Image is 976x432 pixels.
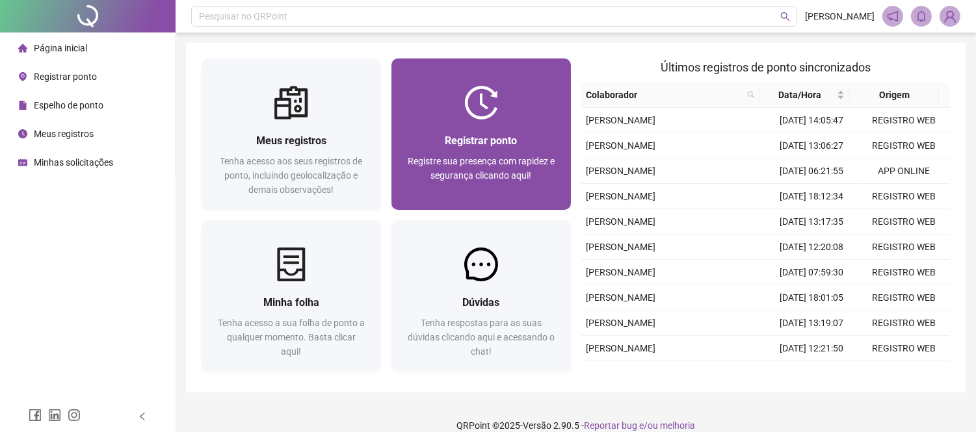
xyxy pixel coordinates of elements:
[523,420,551,431] span: Versão
[34,129,94,139] span: Meus registros
[18,44,27,53] span: home
[858,159,950,184] td: APP ONLINE
[745,85,758,105] span: search
[34,43,87,53] span: Página inicial
[18,72,27,81] span: environment
[587,267,656,277] span: [PERSON_NAME]
[202,220,381,372] a: Minha folhaTenha acesso a sua folha de ponto a qualquer momento. Basta clicar aqui!
[916,10,927,22] span: bell
[587,166,656,176] span: [PERSON_NAME]
[256,134,326,147] span: Meus registros
[18,129,27,138] span: clock-circle
[462,296,499,309] span: Dúvidas
[587,292,656,303] span: [PERSON_NAME]
[18,158,27,167] span: schedule
[408,318,555,357] span: Tenha respostas para as suas dúvidas clicando aqui e acessando o chat!
[940,6,960,26] img: 52129
[29,409,42,422] span: facebook
[780,12,790,21] span: search
[858,108,950,133] td: REGISTRO WEB
[765,209,858,235] td: [DATE] 13:17:35
[765,361,858,387] td: [DATE] 07:55:38
[218,318,365,357] span: Tenha acesso a sua folha de ponto a qualquer momento. Basta clicar aqui!
[587,140,656,151] span: [PERSON_NAME]
[858,285,950,311] td: REGISTRO WEB
[408,156,555,181] span: Registre sua presença com rapidez e segurança clicando aqui!
[765,133,858,159] td: [DATE] 13:06:27
[858,336,950,361] td: REGISTRO WEB
[858,133,950,159] td: REGISTRO WEB
[220,156,362,195] span: Tenha acesso aos seus registros de ponto, incluindo geolocalização e demais observações!
[68,409,81,422] span: instagram
[805,9,875,23] span: [PERSON_NAME]
[587,191,656,201] span: [PERSON_NAME]
[765,184,858,209] td: [DATE] 18:12:34
[18,101,27,110] span: file
[263,296,319,309] span: Minha folha
[747,91,755,99] span: search
[858,311,950,336] td: REGISTRO WEB
[661,60,871,74] span: Últimos registros de ponto sincronizados
[587,216,656,227] span: [PERSON_NAME]
[858,235,950,260] td: REGISTRO WEB
[587,88,742,102] span: Colaborador
[202,58,381,210] a: Meus registrosTenha acesso aos seus registros de ponto, incluindo geolocalização e demais observa...
[391,58,571,210] a: Registrar pontoRegistre sua presença com rapidez e segurança clicando aqui!
[587,115,656,125] span: [PERSON_NAME]
[445,134,517,147] span: Registrar ponto
[391,220,571,372] a: DúvidasTenha respostas para as suas dúvidas clicando aqui e acessando o chat!
[34,100,103,110] span: Espelho de ponto
[765,235,858,260] td: [DATE] 12:20:08
[760,83,850,108] th: Data/Hora
[48,409,61,422] span: linkedin
[765,159,858,184] td: [DATE] 06:21:55
[587,318,656,328] span: [PERSON_NAME]
[858,260,950,285] td: REGISTRO WEB
[765,311,858,336] td: [DATE] 13:19:07
[887,10,899,22] span: notification
[858,361,950,387] td: REGISTRO WEB
[765,285,858,311] td: [DATE] 18:01:05
[765,108,858,133] td: [DATE] 14:05:47
[587,242,656,252] span: [PERSON_NAME]
[138,412,147,421] span: left
[765,260,858,285] td: [DATE] 07:59:30
[850,83,940,108] th: Origem
[34,71,97,82] span: Registrar ponto
[858,209,950,235] td: REGISTRO WEB
[765,88,834,102] span: Data/Hora
[765,336,858,361] td: [DATE] 12:21:50
[34,157,113,168] span: Minhas solicitações
[858,184,950,209] td: REGISTRO WEB
[587,343,656,353] span: [PERSON_NAME]
[584,420,695,431] span: Reportar bug e/ou melhoria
